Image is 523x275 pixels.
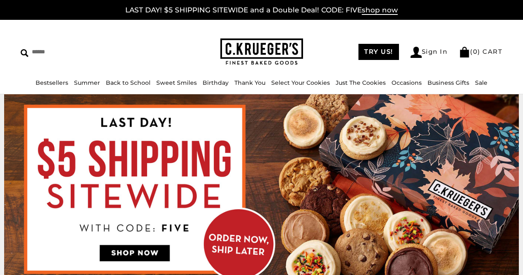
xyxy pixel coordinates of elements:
[459,47,470,57] img: Bag
[36,79,68,86] a: Bestsellers
[21,45,131,58] input: Search
[21,49,29,57] img: Search
[156,79,197,86] a: Sweet Smiles
[411,47,422,58] img: Account
[336,79,386,86] a: Just The Cookies
[358,44,399,60] a: TRY US!
[106,79,150,86] a: Back to School
[427,79,469,86] a: Business Gifts
[362,6,398,15] span: shop now
[203,79,229,86] a: Birthday
[220,38,303,65] img: C.KRUEGER'S
[473,48,478,55] span: 0
[459,48,502,55] a: (0) CART
[74,79,100,86] a: Summer
[475,79,487,86] a: Sale
[411,47,448,58] a: Sign In
[125,6,398,15] a: LAST DAY! $5 SHIPPING SITEWIDE and a Double Deal! CODE: FIVEshop now
[234,79,265,86] a: Thank You
[271,79,330,86] a: Select Your Cookies
[392,79,422,86] a: Occasions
